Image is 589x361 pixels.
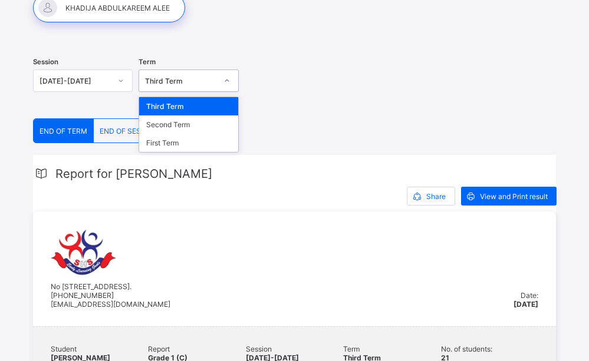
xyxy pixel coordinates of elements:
div: Third Term [139,97,238,115]
img: sweethaven.png [51,229,117,276]
span: No. of students: [441,345,538,353]
span: Report [148,345,245,353]
span: Session [246,345,343,353]
span: Student [51,345,148,353]
span: [DATE] [514,300,538,309]
span: Share [426,192,446,201]
div: [DATE]-[DATE] [40,77,111,85]
span: Date: [521,291,538,300]
span: END OF TERM [40,127,87,135]
span: View and Print result [480,192,548,201]
span: Report for [PERSON_NAME] [55,167,212,181]
span: No [STREET_ADDRESS]. [PHONE_NUMBER] [EMAIL_ADDRESS][DOMAIN_NAME] [51,282,170,309]
span: Term [343,345,440,353]
div: Third Term [145,77,216,85]
span: Session [33,58,58,66]
span: END OF SESSION [100,127,158,135]
div: First Term [139,134,238,152]
div: Second Term [139,115,238,134]
span: Term [139,58,156,66]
